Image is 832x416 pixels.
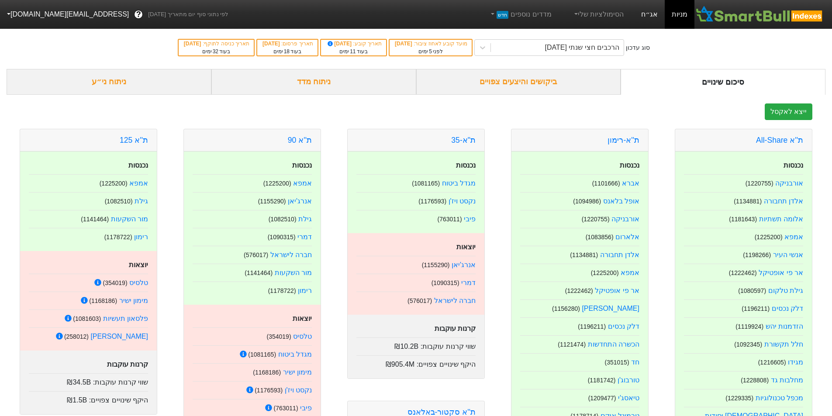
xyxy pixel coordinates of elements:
[288,136,312,144] a: ת''א 90
[729,269,757,276] small: ( 1222462 )
[422,261,450,268] small: ( 1155290 )
[608,323,639,330] a: דלק נכסים
[734,341,762,348] small: ( 1092345 )
[765,103,812,120] button: ייצא לאקסל
[595,287,639,294] a: אר פי אופטיקל
[758,359,786,366] small: ( 1216605 )
[107,361,148,368] strong: קרנות עוקבות
[64,333,89,340] small: ( 258012 )
[266,333,291,340] small: ( 354019 )
[407,297,432,304] small: ( 576017 )
[756,394,803,402] a: מכפל טכנולוגיות
[725,395,753,402] small: ( 1229335 )
[213,48,218,55] span: 32
[111,215,148,223] a: מור השקעות
[764,197,803,205] a: אלדן תחבורה
[255,387,283,394] small: ( 1176593 )
[582,216,610,223] small: ( 1220755 )
[326,41,353,47] span: [DATE]
[29,373,148,388] div: שווי קרנות עוקבות :
[759,215,803,223] a: אלומה תשתיות
[615,233,639,241] a: אלארום
[100,180,128,187] small: ( 1225200 )
[586,234,614,241] small: ( 1083856 )
[284,48,290,55] span: 18
[268,287,296,294] small: ( 1178722 )
[89,297,117,304] small: ( 1168186 )
[449,197,476,205] a: נקסט ויז'ן
[773,251,803,258] a: אנשי העיר
[591,269,619,276] small: ( 1225200 )
[626,43,650,52] div: סוג עדכון
[588,395,616,402] small: ( 1209477 )
[600,251,639,258] a: אלדן תחבורה
[416,69,621,95] div: ביקושים והיצעים צפויים
[7,69,211,95] div: ניתוח ני״ע
[293,333,312,340] a: טלסיס
[766,323,803,330] a: הזדמנות יהש
[292,162,312,169] strong: נכנסות
[81,216,109,223] small: ( 1141464 )
[148,10,228,19] span: לפי נתוני סוף יום מתאריך [DATE]
[451,136,476,144] a: ת"א-35
[356,337,476,352] div: שווי קרנות עוקבות :
[183,48,249,55] div: בעוד ימים
[211,69,416,95] div: ניתוח מדד
[273,405,298,412] small: ( 763011 )
[437,216,462,223] small: ( 763011 )
[618,394,639,402] a: טיאסג'י
[622,179,639,187] a: אברא
[621,269,639,276] a: אמפא
[759,269,803,276] a: אר פי אופטיקל
[464,215,476,223] a: פיבי
[298,287,312,294] a: רימון
[412,180,440,187] small: ( 1081165 )
[764,340,803,348] a: חלל תקשורת
[435,325,476,332] strong: קרנות עוקבות
[275,269,312,276] a: מור השקעות
[756,136,803,144] a: ת''א All-Share
[285,386,312,394] a: נקסט ויז'ן
[245,269,273,276] small: ( 1141464 )
[184,41,203,47] span: [DATE]
[434,297,476,304] a: חברה לישראל
[67,396,87,404] span: ₪1.5B
[278,351,312,358] a: מגדל ביטוח
[552,305,580,312] small: ( 1156280 )
[288,197,312,205] a: אנרג'יאן
[120,136,148,144] a: ת''א 125
[356,355,476,370] div: היקף שינויים צפויים :
[452,261,476,268] a: אנרג'יאן
[293,179,312,187] a: אמפא
[588,340,639,348] a: הכשרה התחדשות
[293,315,312,322] strong: יוצאות
[741,377,769,384] small: ( 1228808 )
[262,40,313,48] div: תאריך פרסום :
[270,251,312,258] a: חברה לישראל
[253,369,281,376] small: ( 1168186 )
[103,279,127,286] small: ( 354019 )
[104,234,132,241] small: ( 1178722 )
[269,216,297,223] small: ( 1082510 )
[325,40,382,48] div: תאריך קובע :
[631,358,639,366] a: חד
[497,11,508,19] span: חדש
[620,162,639,169] strong: נכנסות
[573,198,601,205] small: ( 1094986 )
[603,197,639,205] a: אופל בלאנס
[297,233,312,241] a: דמרי
[456,162,476,169] strong: נכנסות
[621,69,825,95] div: סיכום שינויים
[775,179,803,187] a: אורבניקה
[248,351,276,358] small: ( 1081165 )
[545,42,620,53] div: הרכבים חצי שנתי [DATE]
[105,198,133,205] small: ( 1082510 )
[325,48,382,55] div: בעוד ימים
[283,368,312,376] a: מימון ישיר
[90,333,148,340] a: [PERSON_NAME]
[183,40,249,48] div: תאריך כניסה לתוקף :
[746,180,773,187] small: ( 1220755 )
[129,261,148,268] strong: יוצאות
[394,48,467,55] div: לפני ימים
[135,197,148,205] a: גילת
